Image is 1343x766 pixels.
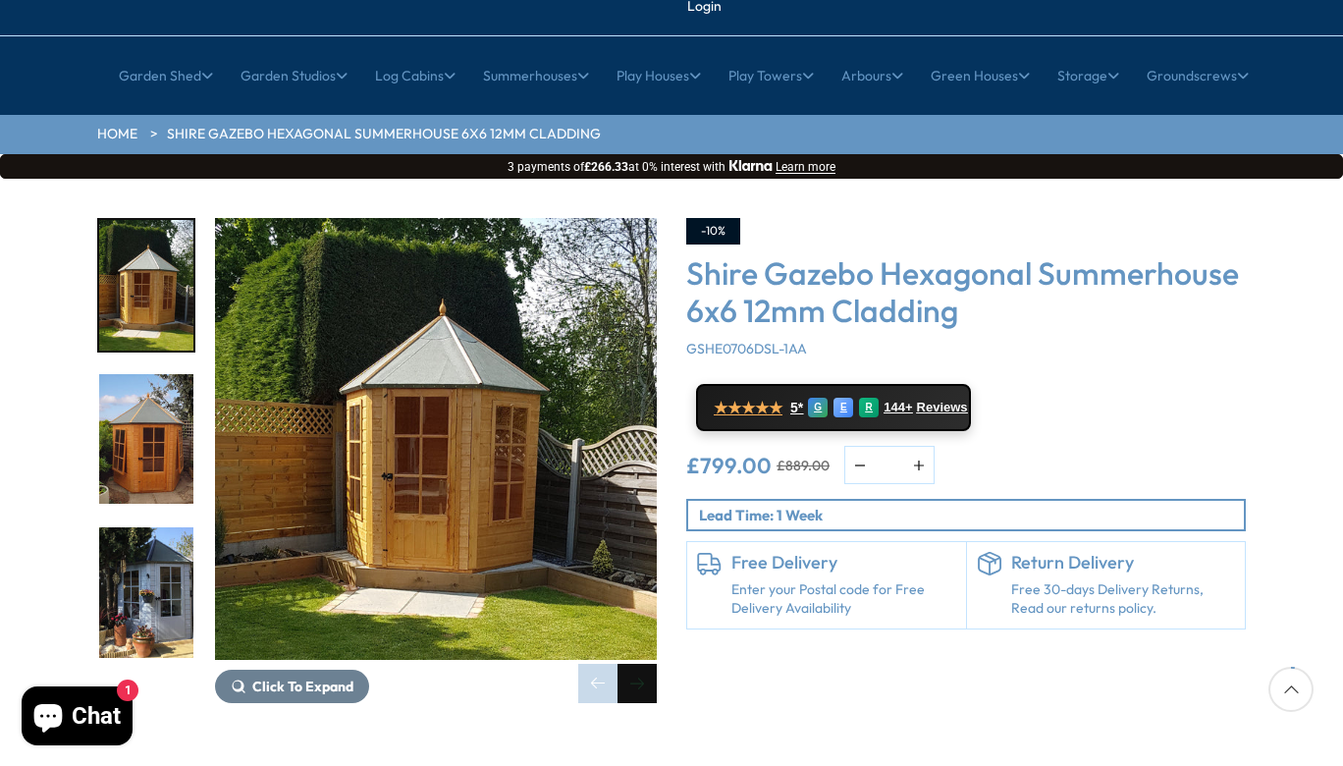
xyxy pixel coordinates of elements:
[917,400,968,415] span: Reviews
[1057,51,1119,100] a: Storage
[696,384,971,431] a: ★★★★★ 5* G E R 144+ Reviews
[119,51,213,100] a: Garden Shed
[617,51,701,100] a: Play Houses
[252,678,353,695] span: Click To Expand
[808,398,828,417] div: G
[686,340,807,357] span: GSHE0706DSL-1AA
[215,218,657,660] img: Shire Gazebo Hexagonal Summerhouse 6x6 12mm Cladding - Best Shed
[714,399,782,417] span: ★★★★★
[99,220,193,351] img: GAZEBO3_a4010739-b6a5-498e-92d9-df960c29dd54_200x200.jpg
[1147,51,1249,100] a: Groundscrews
[241,51,348,100] a: Garden Studios
[1011,552,1236,574] h6: Return Delivery
[686,254,1246,330] h3: Shire Gazebo Hexagonal Summerhouse 6x6 12mm Cladding
[728,51,814,100] a: Play Towers
[859,398,879,417] div: R
[731,552,956,574] h6: Free Delivery
[1011,580,1236,619] p: Free 30-days Delivery Returns, Read our returns policy.
[483,51,589,100] a: Summerhouses
[99,527,193,658] img: GAZEBOSUMMERHOUSElifestyle_d121fdfb-c271-4e8e-aa94-f65d3c5aa7da_200x200.jpg
[686,218,740,245] div: -10%
[97,372,195,507] div: 2 / 15
[931,51,1030,100] a: Green Houses
[97,525,195,660] div: 3 / 15
[686,455,772,476] ins: £799.00
[99,374,193,505] img: GazeboSummerhouse_1_80dea669-3cf9-4c13-9e72-5b7c98d86ff1_200x200.jpg
[97,125,137,144] a: HOME
[777,459,830,472] del: £889.00
[841,51,903,100] a: Arbours
[578,664,618,703] div: Previous slide
[215,218,657,703] div: 1 / 15
[215,670,369,703] button: Click To Expand
[16,686,138,750] inbox-online-store-chat: Shopify online store chat
[97,218,195,353] div: 1 / 15
[375,51,456,100] a: Log Cabins
[167,125,601,144] a: Shire Gazebo Hexagonal Summerhouse 6x6 12mm Cladding
[833,398,853,417] div: E
[884,400,912,415] span: 144+
[699,505,1244,525] p: Lead Time: 1 Week
[731,580,956,619] a: Enter your Postal code for Free Delivery Availability
[618,664,657,703] div: Next slide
